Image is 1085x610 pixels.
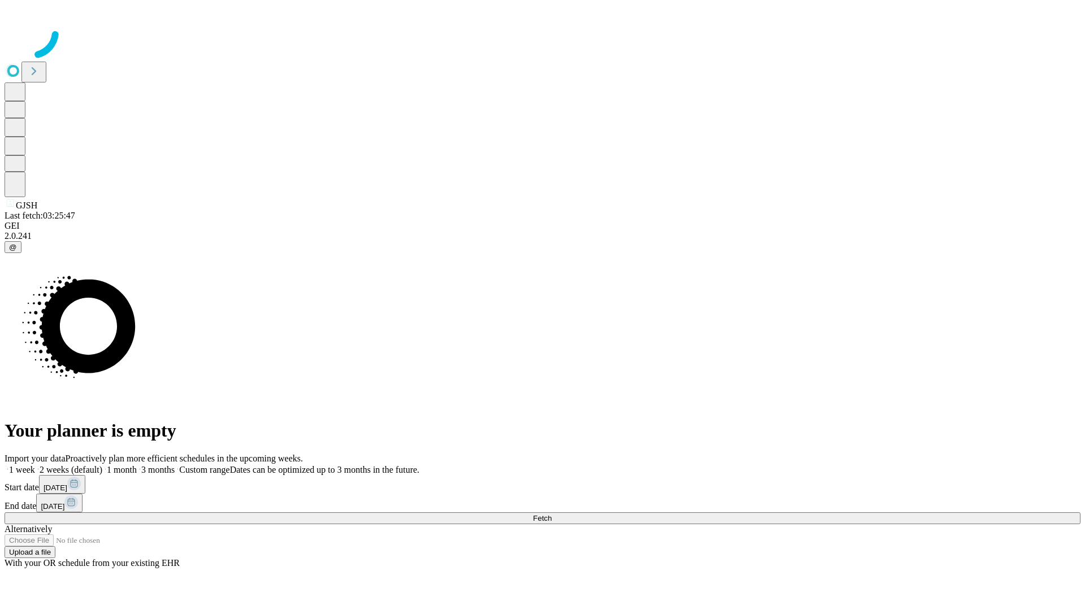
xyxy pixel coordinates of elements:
[39,475,85,494] button: [DATE]
[66,454,303,463] span: Proactively plan more efficient schedules in the upcoming weeks.
[36,494,83,512] button: [DATE]
[16,201,37,210] span: GJSH
[533,514,552,522] span: Fetch
[5,241,21,253] button: @
[5,512,1080,524] button: Fetch
[5,524,52,534] span: Alternatively
[5,420,1080,441] h1: Your planner is empty
[9,243,17,251] span: @
[5,211,75,220] span: Last fetch: 03:25:47
[141,465,175,474] span: 3 months
[5,221,1080,231] div: GEI
[40,465,102,474] span: 2 weeks (default)
[5,558,180,568] span: With your OR schedule from your existing EHR
[107,465,137,474] span: 1 month
[5,494,1080,512] div: End date
[44,483,67,492] span: [DATE]
[230,465,419,474] span: Dates can be optimized up to 3 months in the future.
[5,546,55,558] button: Upload a file
[5,454,66,463] span: Import your data
[179,465,229,474] span: Custom range
[5,231,1080,241] div: 2.0.241
[5,475,1080,494] div: Start date
[9,465,35,474] span: 1 week
[41,502,64,511] span: [DATE]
